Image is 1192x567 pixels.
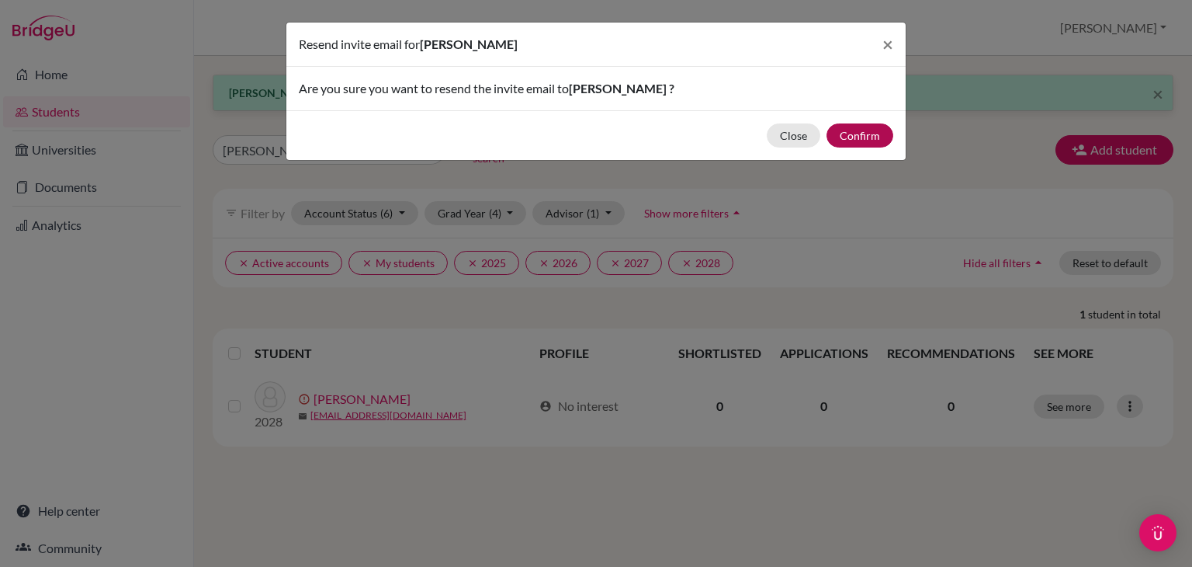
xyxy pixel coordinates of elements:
[826,123,893,148] button: Confirm
[569,81,674,96] span: [PERSON_NAME] ?
[420,37,518,51] span: [PERSON_NAME]
[870,23,906,66] button: Close
[767,123,820,148] button: Close
[299,79,893,98] p: Are you sure you want to resend the invite email to
[882,33,893,55] span: ×
[299,37,420,51] span: Resend invite email for
[1139,514,1176,551] div: Open Intercom Messenger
